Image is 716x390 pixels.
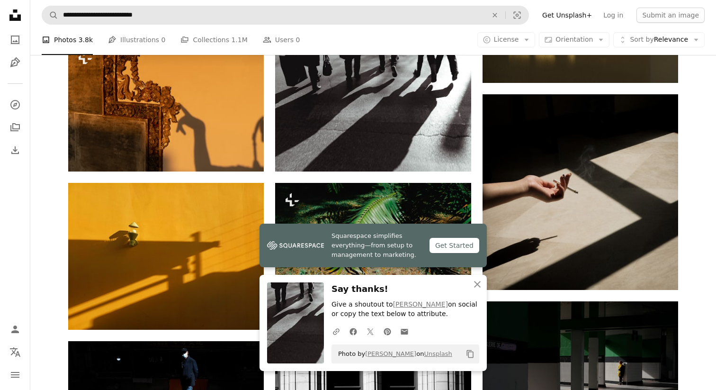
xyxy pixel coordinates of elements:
[180,25,247,55] a: Collections 1.1M
[331,231,422,260] span: Squarespace simplifies everything—from setup to management to marketing.
[613,32,705,47] button: Sort byRelevance
[430,238,479,253] div: Get Started
[267,238,324,253] img: file-1747939142011-51e5cc87e3c9
[6,365,25,384] button: Menu
[6,141,25,160] a: Download History
[260,224,487,267] a: Squarespace simplifies everything—from setup to management to marketing.Get Started
[6,118,25,137] a: Collections
[483,94,678,290] img: a hand holding a pen
[477,32,536,47] button: License
[275,41,471,171] img: people walking on gray concrete pavement during daytime
[42,6,58,24] button: Search Unsplash
[396,322,413,341] a: Share over email
[42,6,529,25] form: Find visuals sitewide
[295,35,300,45] span: 0
[362,322,379,341] a: Share on Twitter
[483,188,678,196] a: a hand holding a pen
[263,25,300,55] a: Users 0
[331,300,479,319] p: Give a shoutout to on social or copy the text below to attribute.
[333,346,452,362] span: Photo by on
[345,322,362,341] a: Share on Facebook
[630,35,688,45] span: Relevance
[630,36,653,43] span: Sort by
[537,8,598,23] a: Get Unsplash+
[108,25,165,55] a: Illustrations 0
[68,101,264,110] a: A shadow of a person standing in front of a mirror
[68,252,264,260] a: a shadow of a street sign and a traffic light
[484,6,505,24] button: Clear
[161,35,166,45] span: 0
[636,8,705,23] button: Submit an image
[539,32,609,47] button: Orientation
[555,36,593,43] span: Orientation
[275,183,471,330] img: A shadow of a person on the ground
[6,95,25,114] a: Explore
[462,346,478,362] button: Copy to clipboard
[6,30,25,49] a: Photos
[506,6,528,24] button: Visual search
[424,350,452,357] a: Unsplash
[231,35,247,45] span: 1.1M
[598,8,629,23] a: Log in
[6,53,25,72] a: Illustrations
[275,101,471,110] a: people walking on gray concrete pavement during daytime
[6,6,25,27] a: Home — Unsplash
[68,183,264,330] img: a shadow of a street sign and a traffic light
[331,282,479,296] h3: Say thanks!
[379,322,396,341] a: Share on Pinterest
[68,41,264,171] img: A shadow of a person standing in front of a mirror
[483,363,678,371] a: a person in a yellow raincoat standing in a dark parking garage
[365,350,416,357] a: [PERSON_NAME]
[393,300,448,308] a: [PERSON_NAME]
[6,343,25,362] button: Language
[494,36,519,43] span: License
[6,320,25,339] a: Log in / Sign up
